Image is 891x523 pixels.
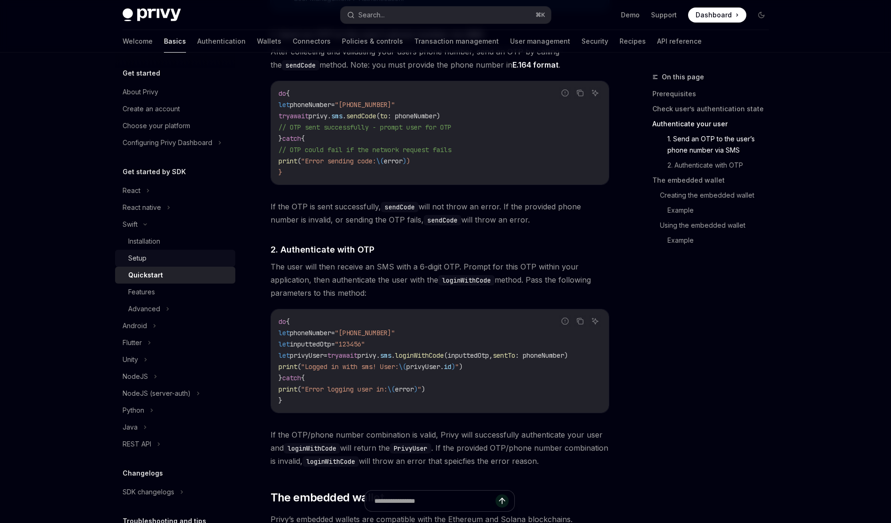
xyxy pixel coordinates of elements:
span: = [324,351,327,360]
a: Authentication [197,30,246,53]
a: Check user’s authentication state [652,101,776,116]
span: privyUser. [406,362,444,371]
span: : phoneNumber) [387,112,440,120]
span: // OTP sent successfully - prompt user for OTP [279,123,451,131]
span: id [444,362,451,371]
div: Create an account [123,103,180,115]
span: privy. [357,351,380,360]
img: dark logo [123,8,181,22]
a: Example [667,233,776,248]
div: NodeJS [123,371,148,382]
div: SDK changelogs [123,486,174,498]
div: Configuring Privy Dashboard [123,137,212,148]
span: sms [331,112,342,120]
span: "[PHONE_NUMBER]" [335,100,395,109]
div: Search... [358,9,385,21]
div: React native [123,202,161,213]
span: { [286,89,290,98]
span: privyUser [290,351,324,360]
span: ) [459,362,463,371]
span: ( [297,362,301,371]
span: catch [282,374,301,382]
a: About Privy [115,84,235,100]
span: to [380,112,387,120]
a: Support [651,10,677,20]
span: ) [421,385,425,393]
a: Creating the embedded wallet [660,188,776,203]
span: sentTo [493,351,515,360]
span: ) [451,362,455,371]
span: \( [387,385,395,393]
a: API reference [657,30,702,53]
div: Installation [128,236,160,247]
a: The embedded wallet [652,173,776,188]
span: } [279,374,282,382]
span: try [279,112,290,120]
span: If the OTP is sent successfully, will not throw an error. If the provided phone number is invalid... [271,200,609,226]
span: loginWithCode [395,351,444,360]
code: loginWithCode [438,275,495,285]
span: await [339,351,357,360]
a: Wallets [257,30,281,53]
a: Authenticate your user [652,116,776,131]
a: Quickstart [115,267,235,284]
button: Ask AI [589,87,601,99]
div: NodeJS (server-auth) [123,388,191,399]
a: Prerequisites [652,86,776,101]
div: Advanced [128,303,160,315]
a: Features [115,284,235,300]
span: \( [399,362,406,371]
span: = [331,100,335,109]
div: Setup [128,253,147,264]
span: On this page [662,71,704,83]
span: { [286,317,290,326]
code: loginWithCode [284,443,340,454]
div: Android [123,320,147,331]
span: } [279,396,282,405]
span: await [290,112,309,120]
span: ( [376,112,380,120]
span: print [279,362,297,371]
a: Create an account [115,100,235,117]
span: do [279,317,286,326]
span: ) [406,157,410,165]
div: About Privy [123,86,158,98]
a: Choose your platform [115,117,235,134]
a: Setup [115,250,235,267]
div: React [123,185,140,196]
button: Search...⌘K [341,7,551,23]
span: do [279,89,286,98]
span: " [418,385,421,393]
code: sendCode [282,60,319,70]
a: Connectors [293,30,331,53]
span: print [279,157,297,165]
code: sendCode [381,202,418,212]
div: Features [128,286,155,298]
span: ( [297,385,301,393]
span: . [391,351,395,360]
span: : phoneNumber) [515,351,568,360]
h5: Changelogs [123,468,163,479]
a: Example [667,203,776,218]
span: error [384,157,403,165]
button: Report incorrect code [559,315,571,327]
a: Transaction management [414,30,499,53]
a: Using the embedded wallet [660,218,776,233]
span: "Logged in with sms! User: [301,362,399,371]
code: sendCode [424,215,461,225]
a: Welcome [123,30,153,53]
span: ) [403,157,406,165]
button: Toggle dark mode [754,8,769,23]
button: Copy the contents from the code block [574,315,586,327]
span: ) [414,385,418,393]
span: ( [297,157,301,165]
a: Installation [115,233,235,250]
span: let [279,100,290,109]
div: Quickstart [128,269,163,281]
span: } [279,134,282,143]
span: // OTP could fail if the network request fails [279,146,451,154]
span: privy. [309,112,331,120]
span: catch [282,134,301,143]
h5: Get started by SDK [123,166,186,177]
a: Basics [164,30,186,53]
